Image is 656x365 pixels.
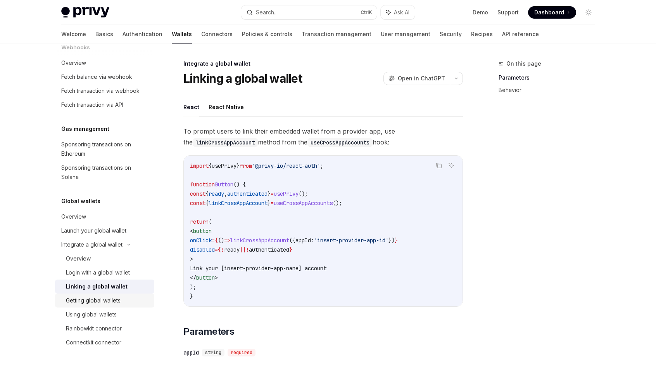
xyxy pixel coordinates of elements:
[224,190,227,197] span: ,
[215,246,218,253] span: =
[196,274,215,281] span: button
[295,237,314,244] span: appId:
[61,124,109,134] h5: Gas management
[61,196,100,206] h5: Global wallets
[271,200,274,207] span: =
[271,190,274,197] span: =
[55,98,154,112] a: Fetch transaction via API
[209,200,268,207] span: linkCrossAppAccount
[55,137,154,161] a: Sponsoring transactions on Ethereum
[209,98,244,116] button: React Native
[172,25,192,43] a: Wallets
[209,190,224,197] span: ready
[61,163,150,182] div: Sponsoring transactions on Solana
[190,293,193,300] span: }
[268,200,271,207] span: }
[242,25,292,43] a: Policies & controls
[193,228,212,235] span: button
[190,162,209,169] span: import
[123,25,162,43] a: Authentication
[240,246,246,253] span: ||
[212,237,215,244] span: =
[506,59,541,68] span: On this page
[528,6,576,19] a: Dashboard
[534,9,564,16] span: Dashboard
[224,246,240,253] span: ready
[502,25,539,43] a: API reference
[61,100,123,109] div: Fetch transaction via API
[289,237,295,244] span: ({
[212,162,237,169] span: usePrivy
[473,9,488,16] a: Demo
[361,9,372,16] span: Ctrl K
[307,138,373,147] code: useCrossAppAccounts
[55,210,154,224] a: Overview
[471,25,493,43] a: Recipes
[205,190,209,197] span: {
[66,338,121,347] div: Connectkit connector
[66,296,121,305] div: Getting global wallets
[582,6,595,19] button: Toggle dark mode
[55,280,154,294] a: Linking a global wallet
[183,325,234,338] span: Parameters
[190,246,215,253] span: disabled
[55,84,154,98] a: Fetch transaction via webhook
[55,294,154,308] a: Getting global wallets
[302,25,371,43] a: Transaction management
[215,274,218,281] span: >
[230,237,289,244] span: linkCrossAppAccount
[55,56,154,70] a: Overview
[394,9,409,16] span: Ask AI
[446,160,456,170] button: Ask AI
[66,268,130,277] div: Login with a global wallet
[66,324,122,333] div: Rainbowkit connector
[66,254,91,263] div: Overview
[55,322,154,335] a: Rainbowkit connector
[55,161,154,184] a: Sponsoring transactions on Solana
[218,246,221,253] span: {
[246,246,249,253] span: !
[95,25,113,43] a: Basics
[190,237,212,244] span: onClick
[190,181,215,188] span: function
[215,237,218,244] span: {
[183,98,199,116] button: React
[190,274,196,281] span: </
[209,218,212,225] span: (
[61,212,86,221] div: Overview
[61,7,109,18] img: light logo
[190,190,205,197] span: const
[434,160,444,170] button: Copy the contents from the code block
[497,9,519,16] a: Support
[55,335,154,349] a: Connectkit connector
[183,71,302,85] h1: Linking a global wallet
[183,60,463,68] div: Integrate a global wallet
[201,25,233,43] a: Connectors
[383,72,450,85] button: Open in ChatGPT
[241,5,377,19] button: Search...CtrlK
[183,349,199,356] div: appId
[183,126,463,148] span: To prompt users to link their embedded wallet from a provider app, use the method from the hook:
[381,25,430,43] a: User management
[499,71,601,84] a: Parameters
[233,181,246,188] span: () {
[299,190,308,197] span: ();
[61,140,150,158] div: Sponsoring transactions on Ethereum
[381,5,415,19] button: Ask AI
[237,162,240,169] span: }
[274,190,299,197] span: usePrivy
[333,200,342,207] span: ();
[66,282,128,291] div: Linking a global wallet
[205,349,221,356] span: string
[190,200,205,207] span: const
[61,240,123,249] div: Integrate a global wallet
[388,237,395,244] span: })
[215,181,233,188] span: Button
[268,190,271,197] span: }
[55,224,154,238] a: Launch your global wallet
[228,349,255,356] div: required
[227,190,268,197] span: authenticated
[499,84,601,96] a: Behavior
[209,162,212,169] span: {
[224,237,230,244] span: =>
